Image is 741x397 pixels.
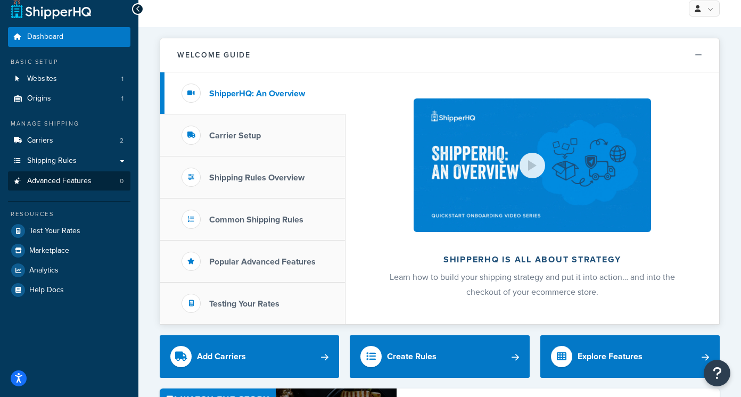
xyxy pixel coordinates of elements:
span: Dashboard [27,32,63,42]
a: Marketplace [8,241,130,260]
h3: Common Shipping Rules [209,215,303,225]
span: Carriers [27,136,53,145]
button: Welcome Guide [160,38,719,72]
span: Help Docs [29,286,64,295]
div: Explore Features [578,349,643,364]
a: Add Carriers [160,335,339,378]
div: Create Rules [387,349,437,364]
span: Analytics [29,266,59,275]
h2: ShipperHQ is all about strategy [374,255,691,264]
h3: ShipperHQ: An Overview [209,89,305,98]
span: 0 [120,177,123,186]
span: Marketplace [29,246,69,255]
span: Shipping Rules [27,156,77,166]
span: 1 [121,75,123,84]
h3: Carrier Setup [209,131,261,140]
li: Websites [8,69,130,89]
div: Add Carriers [197,349,246,364]
span: Websites [27,75,57,84]
a: Websites1 [8,69,130,89]
span: 2 [120,136,123,145]
li: Carriers [8,131,130,151]
a: Test Your Rates [8,221,130,241]
span: Origins [27,94,51,103]
h3: Shipping Rules Overview [209,173,304,183]
a: Explore Features [540,335,720,378]
a: Analytics [8,261,130,280]
span: Advanced Features [27,177,92,186]
div: Manage Shipping [8,119,130,128]
h2: Welcome Guide [177,51,251,59]
a: Shipping Rules [8,151,130,171]
img: ShipperHQ is all about strategy [414,98,651,232]
a: Dashboard [8,27,130,47]
a: Advanced Features0 [8,171,130,191]
a: Origins1 [8,89,130,109]
h3: Testing Your Rates [209,299,279,309]
span: Learn how to build your shipping strategy and put it into action… and into the checkout of your e... [390,271,675,298]
a: Carriers2 [8,131,130,151]
span: Test Your Rates [29,227,80,236]
div: Resources [8,210,130,219]
li: Advanced Features [8,171,130,191]
li: Origins [8,89,130,109]
div: Basic Setup [8,57,130,67]
span: 1 [121,94,123,103]
a: Help Docs [8,280,130,300]
h3: Popular Advanced Features [209,257,316,267]
button: Open Resource Center [704,360,730,386]
a: Create Rules [350,335,529,378]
